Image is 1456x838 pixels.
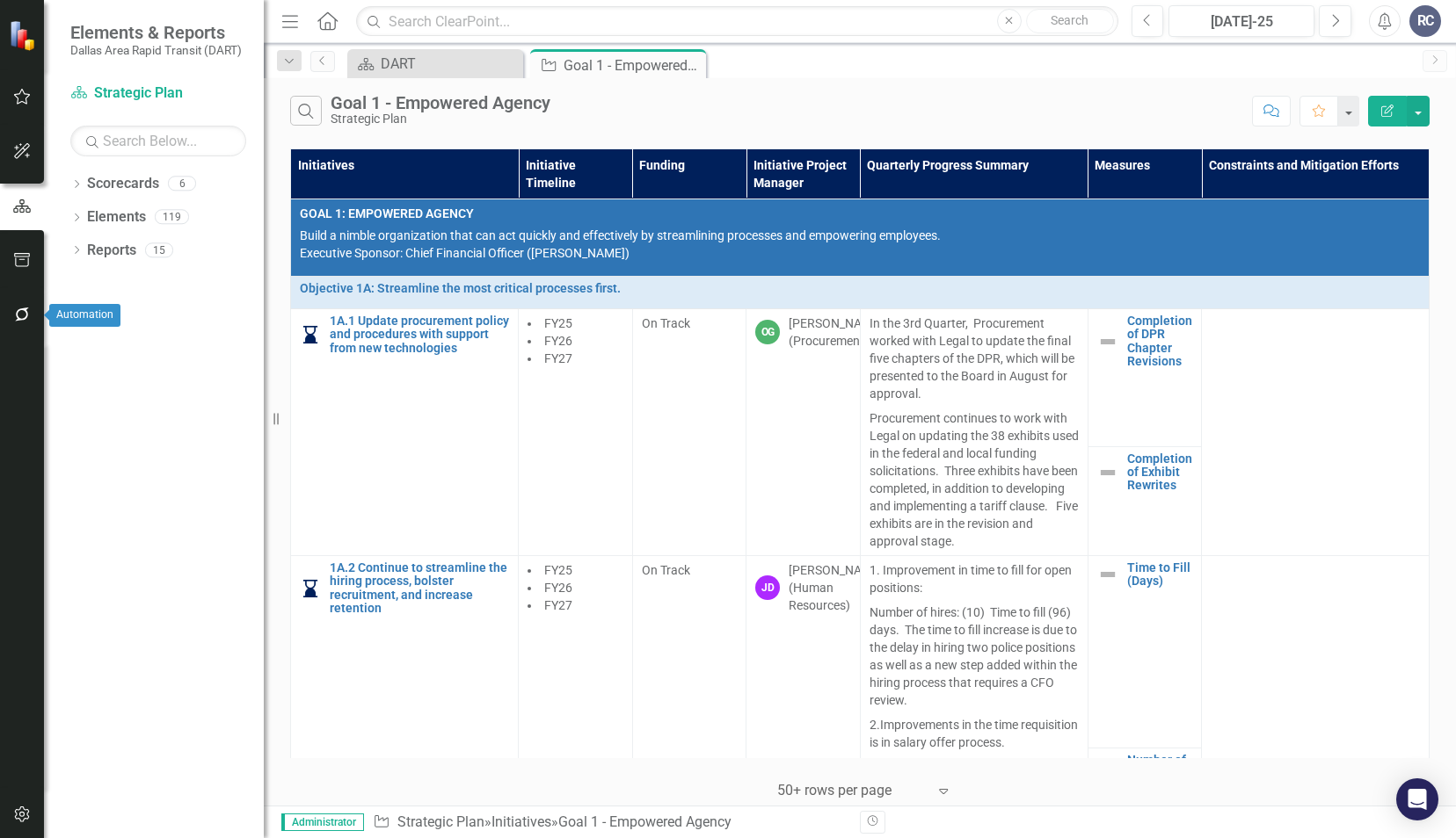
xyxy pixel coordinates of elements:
a: Time to Fill (Days) [1127,561,1193,589]
p: Procurement continues to work with Legal on updating the 38 exhibits used in the federal and loca... [870,406,1079,550]
a: DART [352,53,519,75]
div: Automation [49,304,120,327]
a: 1A.2 Continue to streamline the hiring process, bolster recruitment, and increase retention [330,561,509,616]
p: In the 3rd Quarter, Procurement worked with Legal to update the final five chapters of the DPR, w... [870,314,1079,406]
span: FY25 [544,316,572,330]
a: Strategic Plan [70,83,246,104]
span: Search [1051,13,1088,27]
div: 15 [145,242,173,257]
div: 119 [155,210,189,225]
div: » » [373,813,847,833]
a: Initiatives [491,813,551,830]
a: 1A.1 Update procurement policy and procedures with support from new technologies [330,314,509,355]
div: Strategic Plan [331,112,550,126]
input: Search Below... [70,126,246,156]
p: 1. Improvement in time to fill for open positions: [870,561,1079,600]
span: GOAL 1: EMPOWERED AGENCY [300,205,1420,222]
img: Not Defined [1097,564,1118,585]
input: Search ClearPoint... [356,6,1117,37]
a: Strategic Plan [397,813,484,830]
span: FY27 [544,351,572,365]
span: Administrator [281,813,364,831]
span: Improvements in the time requisition is in salary offer process. [870,718,1078,749]
span: FY26 [544,334,572,348]
td: Double-Click to Edit [632,309,746,556]
td: Double-Click to Edit Right Click for Context Menu [1088,446,1202,555]
span: FY26 [544,581,572,595]
img: In Progress [300,578,321,599]
img: Not Defined [1097,756,1118,777]
a: Reports [87,241,136,261]
a: Completion of DPR Chapter Revisions [1127,314,1193,369]
img: ClearPoint Strategy [9,19,40,50]
td: Double-Click to Edit [746,309,861,556]
td: Double-Click to Edit Right Click for Context Menu [1088,309,1202,447]
span: On Track [642,316,690,330]
img: Not Defined [1097,462,1118,483]
td: Double-Click to Edit Right Click for Context Menu [1088,556,1202,748]
td: Double-Click to Edit Right Click for Context Menu [291,309,519,556]
div: [PERSON_NAME] (Procurement) [789,314,883,350]
td: Double-Click to Edit [860,309,1088,556]
p: Number of hires: (10) Time to fill (96) days. The time to fill increase is due to the delay in hi... [870,600,1079,712]
span: Elements & Reports [70,22,242,43]
p: Build a nimble organization that can act quickly and effectively by streamlining processes and em... [300,227,1420,262]
button: Search [1026,9,1114,33]
img: Not Defined [1097,331,1118,352]
div: [DATE]-25 [1175,11,1308,33]
span: FY25 [544,563,572,577]
td: Double-Click to Edit [1202,309,1430,556]
a: Objective 1A: Streamline the most critical processes first. [300,282,1420,295]
td: Double-Click to Edit [519,309,633,556]
span: FY27 [544,598,572,612]
div: [PERSON_NAME] (Human Resources) [789,561,883,614]
span: On Track [642,563,690,577]
button: [DATE]-25 [1168,5,1314,37]
div: Goal 1 - Empowered Agency [558,813,732,830]
img: In Progress [300,324,321,345]
div: OG [755,320,780,344]
button: RC [1409,5,1441,37]
a: Elements [87,207,146,228]
td: Double-Click to Edit [291,199,1430,277]
a: Completion of Exhibit Rewrites [1127,452,1193,493]
div: JD [755,575,780,600]
div: DART [381,53,519,75]
small: Dallas Area Rapid Transit (DART) [70,43,242,57]
p: 2. [870,712,1079,755]
div: Open Intercom Messenger [1396,778,1438,820]
td: Double-Click to Edit Right Click for Context Menu [291,277,1430,309]
div: Goal 1 - Empowered Agency [564,54,702,76]
div: 6 [168,177,196,191]
div: Goal 1 - Empowered Agency [331,93,550,112]
a: Number of Hires [1127,754,1193,781]
a: Scorecards [87,174,159,194]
